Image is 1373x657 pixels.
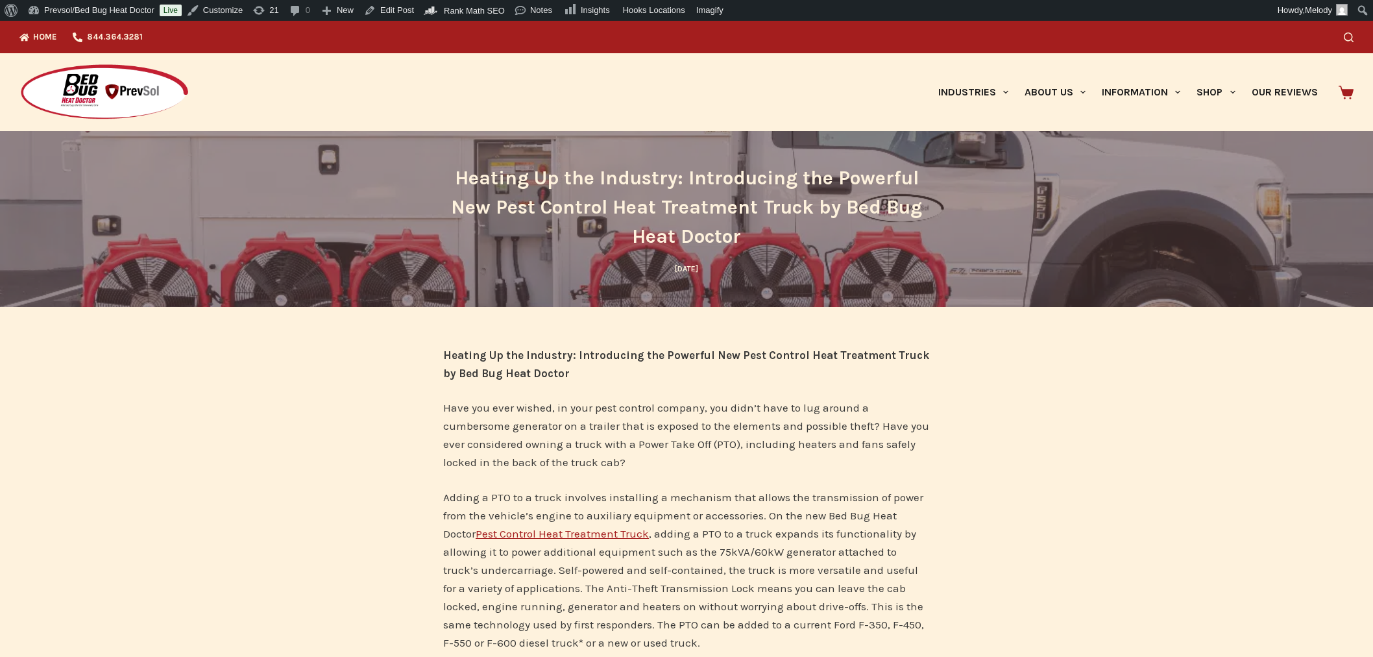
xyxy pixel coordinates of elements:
[930,53,1016,131] a: Industries
[443,349,929,380] strong: Heating Up the Industry: Introducing the Powerful New Pest Control Heat Treatment Truck by Bed Bu...
[443,399,930,471] p: Have you ever wished, in your pest control company, you didn’t have to lug around a cumbersome ge...
[581,5,610,15] span: Insights
[930,53,1326,131] nav: Primary
[1344,32,1354,42] button: Search
[160,5,182,16] a: Live
[1305,5,1332,15] span: Melody
[19,21,65,53] a: Home
[443,164,930,251] h1: Heating Up the Industry: Introducing the Powerful New Pest Control Heat Treatment Truck by Bed Bu...
[1243,53,1326,131] a: Our Reviews
[476,527,649,540] a: Pest Control Heat Treatment Truck
[1016,53,1093,131] a: About Us
[444,6,505,16] span: Rank Math SEO
[1094,53,1189,131] a: Information
[443,488,930,652] p: Adding a PTO to a truck involves installing a mechanism that allows the transmission of power fro...
[65,21,151,53] a: 844.364.3281
[19,21,151,53] nav: Top Menu
[1189,53,1243,131] a: Shop
[19,64,189,121] img: Prevsol/Bed Bug Heat Doctor
[675,264,698,273] time: [DATE]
